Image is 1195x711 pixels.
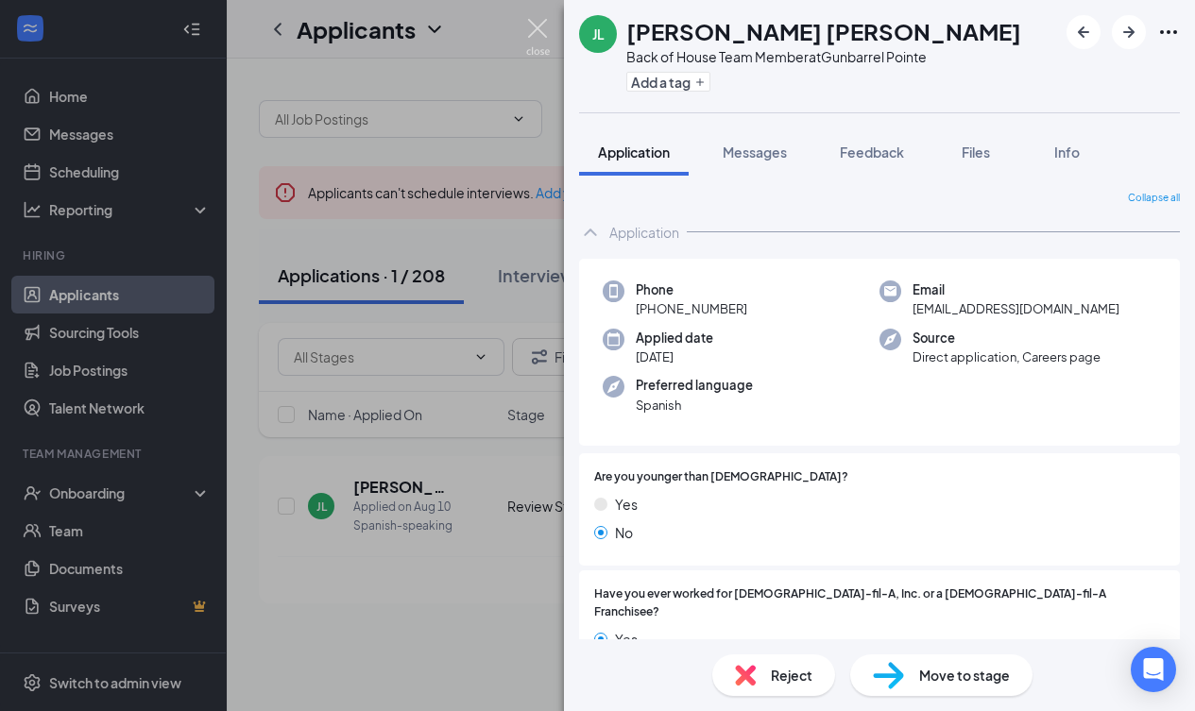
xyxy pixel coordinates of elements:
[592,25,605,43] div: JL
[913,347,1101,366] span: Direct application, Careers page
[626,47,1021,66] div: Back of House Team Member at Gunbarrel Pointe
[913,329,1101,347] span: Source
[615,629,638,650] span: Yes
[636,299,747,318] span: [PHONE_NUMBER]
[1131,647,1176,692] div: Open Intercom Messenger
[609,223,679,242] div: Application
[771,665,812,686] span: Reject
[913,280,1119,299] span: Email
[636,376,753,395] span: Preferred language
[1128,191,1180,206] span: Collapse all
[1067,15,1101,49] button: ArrowLeftNew
[626,72,710,92] button: PlusAdd a tag
[1112,15,1146,49] button: ArrowRight
[598,144,670,161] span: Application
[594,585,1165,621] span: Have you ever worked for [DEMOGRAPHIC_DATA]-fil-A, Inc. or a [DEMOGRAPHIC_DATA]-fil-A Franchisee?
[919,665,1010,686] span: Move to stage
[636,280,747,299] span: Phone
[1157,21,1180,43] svg: Ellipses
[636,347,713,366] span: [DATE]
[579,221,602,244] svg: ChevronUp
[594,468,848,486] span: Are you younger than [DEMOGRAPHIC_DATA]?
[913,299,1119,318] span: [EMAIL_ADDRESS][DOMAIN_NAME]
[1118,21,1140,43] svg: ArrowRight
[636,329,713,347] span: Applied date
[626,15,1021,47] h1: [PERSON_NAME] [PERSON_NAME]
[615,494,638,515] span: Yes
[840,144,904,161] span: Feedback
[694,76,706,88] svg: Plus
[1072,21,1095,43] svg: ArrowLeftNew
[1054,144,1080,161] span: Info
[636,396,753,415] span: Spanish
[723,144,787,161] span: Messages
[962,144,990,161] span: Files
[615,522,633,543] span: No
